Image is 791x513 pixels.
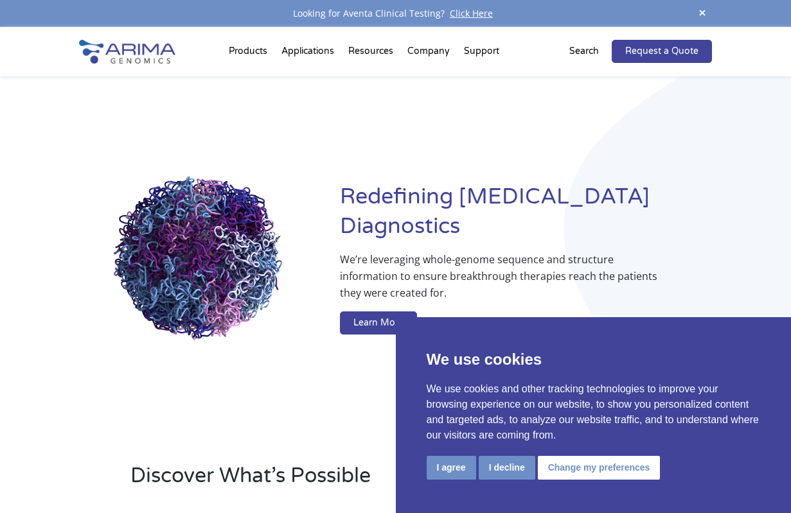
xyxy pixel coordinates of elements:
[130,462,545,500] h2: Discover What’s Possible
[427,456,476,480] button: I agree
[340,311,417,335] a: Learn More
[479,456,535,480] button: I decline
[612,40,712,63] a: Request a Quote
[538,456,661,480] button: Change my preferences
[569,43,599,60] p: Search
[340,251,661,311] p: We’re leveraging whole-genome sequence and structure information to ensure breakthrough therapies...
[427,348,761,371] p: We use cookies
[340,182,712,251] h1: Redefining [MEDICAL_DATA] Diagnostics
[79,5,712,22] div: Looking for Aventa Clinical Testing?
[445,7,498,19] a: Click Here
[427,381,761,443] p: We use cookies and other tracking technologies to improve your browsing experience on our website...
[79,40,175,64] img: Arima-Genomics-logo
